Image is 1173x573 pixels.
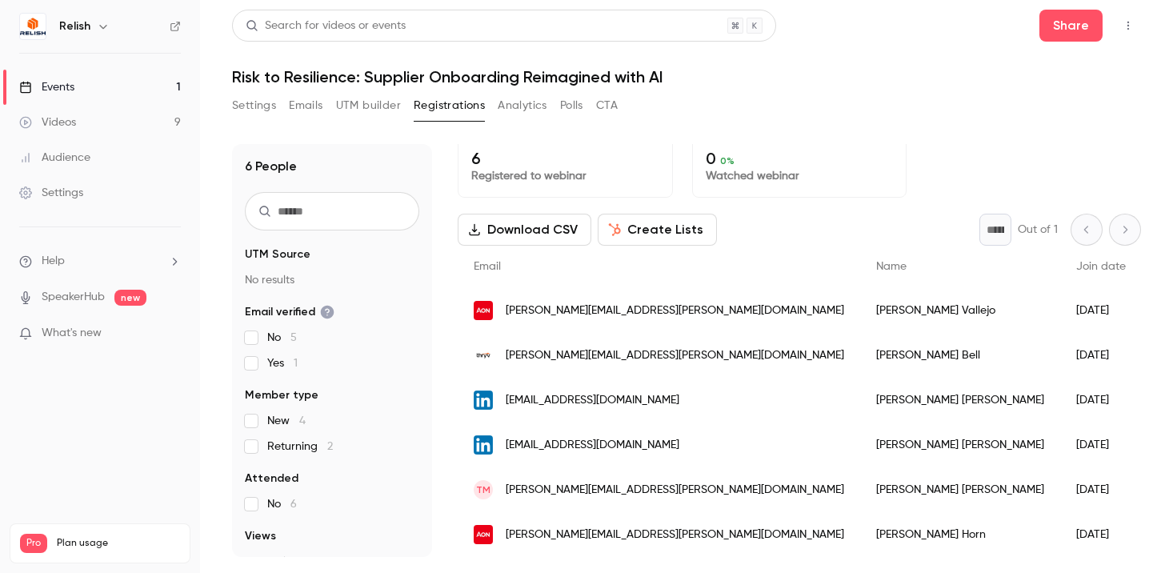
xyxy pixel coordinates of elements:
span: Help [42,253,65,270]
div: [DATE] [1060,378,1142,423]
span: Yes [267,355,298,371]
p: Registered to webinar [471,168,659,184]
div: [PERSON_NAME] Horn [860,512,1060,557]
button: CTA [596,93,618,118]
span: 0 % [720,155,735,166]
span: Views [245,528,276,544]
div: [DATE] [1060,423,1142,467]
button: UTM builder [336,93,401,118]
div: [PERSON_NAME] Vallejo [860,288,1060,333]
p: Out of 1 [1018,222,1058,238]
span: What's new [42,325,102,342]
div: [PERSON_NAME] [PERSON_NAME] [860,378,1060,423]
p: Watched webinar [706,168,894,184]
div: Events [19,79,74,95]
span: [PERSON_NAME][EMAIL_ADDRESS][PERSON_NAME][DOMAIN_NAME] [506,527,844,543]
div: [DATE] [1060,333,1142,378]
button: Share [1039,10,1103,42]
span: 5 [290,332,297,343]
button: Emails [289,93,322,118]
div: Videos [19,114,76,130]
span: Attended [245,471,298,487]
span: [PERSON_NAME][EMAIL_ADDRESS][PERSON_NAME][DOMAIN_NAME] [506,347,844,364]
span: [PERSON_NAME][EMAIL_ADDRESS][PERSON_NAME][DOMAIN_NAME] [506,482,844,499]
div: [DATE] [1060,467,1142,512]
span: New [267,413,306,429]
span: 6 [290,499,297,510]
h6: Relish [59,18,90,34]
div: Settings [19,185,83,201]
div: Search for videos or events [246,18,406,34]
div: [PERSON_NAME] Bell [860,333,1060,378]
div: [PERSON_NAME] [PERSON_NAME] [860,423,1060,467]
span: Email verified [245,304,334,320]
img: linkedin.com [474,435,493,455]
span: Member type [245,387,318,403]
span: Pro [20,534,47,553]
div: [PERSON_NAME] [PERSON_NAME] [860,467,1060,512]
div: [DATE] [1060,512,1142,557]
img: aon.com [474,525,493,544]
div: Audience [19,150,90,166]
span: [EMAIL_ADDRESS][DOMAIN_NAME] [506,437,679,454]
button: Download CSV [458,214,591,246]
span: TM [476,483,490,497]
span: [EMAIL_ADDRESS][DOMAIN_NAME] [506,392,679,409]
h1: Risk to Resilience: Supplier Onboarding Reimagined with AI [232,67,1141,86]
span: [PERSON_NAME][EMAIL_ADDRESS][PERSON_NAME][DOMAIN_NAME] [506,303,844,319]
button: Settings [232,93,276,118]
p: No results [245,554,419,570]
img: aon.com [474,301,493,320]
span: Email [474,261,501,272]
iframe: Noticeable Trigger [162,327,181,341]
button: Polls [560,93,583,118]
span: 1 [294,358,298,369]
p: 0 [706,149,894,168]
span: Returning [267,439,333,455]
span: Name [876,261,907,272]
img: Relish [20,14,46,39]
li: help-dropdown-opener [19,253,181,270]
button: Registrations [414,93,485,118]
button: Analytics [498,93,547,118]
button: Create Lists [598,214,717,246]
span: No [267,330,297,346]
img: linkedin.com [474,391,493,410]
span: Plan usage [57,537,180,550]
span: new [114,290,146,306]
div: [DATE] [1060,288,1142,333]
span: No [267,496,297,512]
h1: 6 People [245,157,297,176]
span: UTM Source [245,246,310,262]
span: 2 [327,441,333,452]
p: 6 [471,149,659,168]
a: SpeakerHub [42,289,105,306]
span: 4 [299,415,306,427]
span: Join date [1076,261,1126,272]
img: thryv.com [474,346,493,365]
p: No results [245,272,419,288]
